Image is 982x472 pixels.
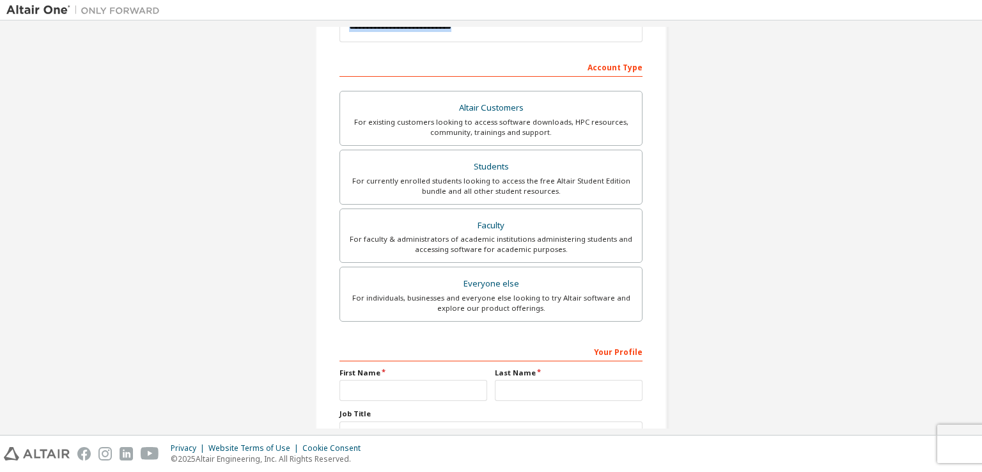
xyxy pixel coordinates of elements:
[77,447,91,460] img: facebook.svg
[120,447,133,460] img: linkedin.svg
[339,341,643,361] div: Your Profile
[171,453,368,464] p: © 2025 Altair Engineering, Inc. All Rights Reserved.
[348,275,634,293] div: Everyone else
[348,158,634,176] div: Students
[348,99,634,117] div: Altair Customers
[348,293,634,313] div: For individuals, businesses and everyone else looking to try Altair software and explore our prod...
[495,368,643,378] label: Last Name
[348,234,634,255] div: For faculty & administrators of academic institutions administering students and accessing softwa...
[98,447,112,460] img: instagram.svg
[348,117,634,138] div: For existing customers looking to access software downloads, HPC resources, community, trainings ...
[302,443,368,453] div: Cookie Consent
[208,443,302,453] div: Website Terms of Use
[141,447,159,460] img: youtube.svg
[171,443,208,453] div: Privacy
[4,447,70,460] img: altair_logo.svg
[348,217,634,235] div: Faculty
[339,409,643,419] label: Job Title
[6,4,166,17] img: Altair One
[339,56,643,77] div: Account Type
[348,176,634,196] div: For currently enrolled students looking to access the free Altair Student Edition bundle and all ...
[339,368,487,378] label: First Name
